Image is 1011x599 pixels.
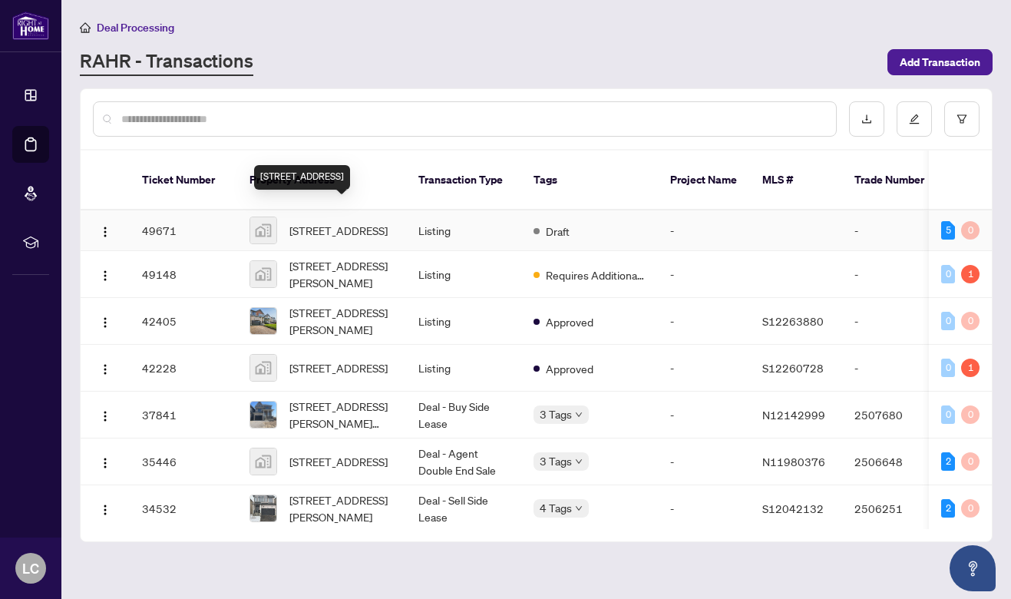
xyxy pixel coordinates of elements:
[406,438,521,485] td: Deal - Agent Double End Sale
[546,223,570,240] span: Draft
[130,298,237,345] td: 42405
[941,221,955,240] div: 5
[289,257,394,291] span: [STREET_ADDRESS][PERSON_NAME]
[80,22,91,33] span: home
[93,496,117,521] button: Logo
[250,448,276,475] img: thumbnail-img
[658,210,750,251] td: -
[130,438,237,485] td: 35446
[406,151,521,210] th: Transaction Type
[941,499,955,518] div: 2
[762,408,825,422] span: N12142999
[250,402,276,428] img: thumbnail-img
[961,359,980,377] div: 1
[961,405,980,424] div: 0
[900,50,980,74] span: Add Transaction
[540,405,572,423] span: 3 Tags
[842,151,950,210] th: Trade Number
[130,485,237,532] td: 34532
[762,455,825,468] span: N11980376
[909,114,920,124] span: edit
[961,452,980,471] div: 0
[406,345,521,392] td: Listing
[546,266,646,283] span: Requires Additional Docs
[842,392,950,438] td: 2507680
[762,361,824,375] span: S12260728
[130,151,237,210] th: Ticket Number
[289,453,388,470] span: [STREET_ADDRESS]
[941,265,955,283] div: 0
[861,114,872,124] span: download
[289,222,388,239] span: [STREET_ADDRESS]
[658,251,750,298] td: -
[406,298,521,345] td: Listing
[842,251,950,298] td: -
[961,312,980,330] div: 0
[130,251,237,298] td: 49148
[941,405,955,424] div: 0
[842,485,950,532] td: 2506251
[575,411,583,419] span: down
[658,485,750,532] td: -
[842,438,950,485] td: 2506648
[12,12,49,40] img: logo
[658,438,750,485] td: -
[130,392,237,438] td: 37841
[842,298,950,345] td: -
[546,360,593,377] span: Approved
[658,298,750,345] td: -
[289,491,394,525] span: [STREET_ADDRESS][PERSON_NAME]
[22,558,39,579] span: LC
[546,313,593,330] span: Approved
[897,101,932,137] button: edit
[762,501,824,515] span: S12042132
[289,359,388,376] span: [STREET_ADDRESS]
[842,345,950,392] td: -
[99,226,111,238] img: Logo
[250,495,276,521] img: thumbnail-img
[93,262,117,286] button: Logo
[99,316,111,329] img: Logo
[250,261,276,287] img: thumbnail-img
[658,345,750,392] td: -
[99,457,111,469] img: Logo
[540,499,572,517] span: 4 Tags
[97,21,174,35] span: Deal Processing
[941,359,955,377] div: 0
[99,363,111,376] img: Logo
[849,101,884,137] button: download
[762,314,824,328] span: S12263880
[93,449,117,474] button: Logo
[289,304,394,338] span: [STREET_ADDRESS][PERSON_NAME]
[944,101,980,137] button: filter
[99,270,111,282] img: Logo
[250,217,276,243] img: thumbnail-img
[406,392,521,438] td: Deal - Buy Side Lease
[93,402,117,427] button: Logo
[887,49,993,75] button: Add Transaction
[406,251,521,298] td: Listing
[130,210,237,251] td: 49671
[289,398,394,432] span: [STREET_ADDRESS][PERSON_NAME][PERSON_NAME]
[250,308,276,334] img: thumbnail-img
[575,458,583,465] span: down
[658,392,750,438] td: -
[575,505,583,512] span: down
[406,210,521,251] td: Listing
[540,452,572,470] span: 3 Tags
[254,165,350,190] div: [STREET_ADDRESS]
[941,312,955,330] div: 0
[250,355,276,381] img: thumbnail-img
[99,504,111,516] img: Logo
[950,545,996,591] button: Open asap
[750,151,842,210] th: MLS #
[956,114,967,124] span: filter
[658,151,750,210] th: Project Name
[961,499,980,518] div: 0
[93,218,117,243] button: Logo
[521,151,658,210] th: Tags
[406,485,521,532] td: Deal - Sell Side Lease
[93,309,117,333] button: Logo
[961,265,980,283] div: 1
[961,221,980,240] div: 0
